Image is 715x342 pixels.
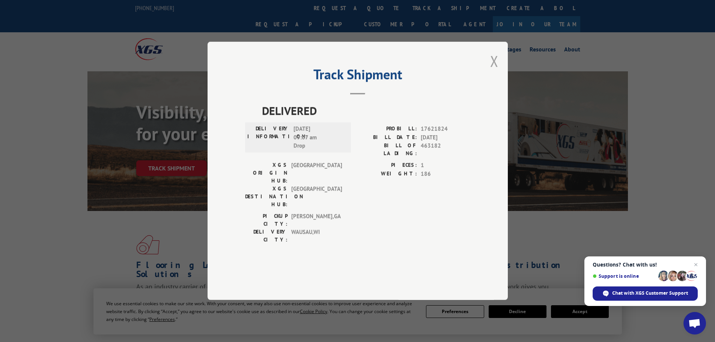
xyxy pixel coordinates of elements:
[490,51,498,71] button: Close modal
[421,170,470,178] span: 186
[691,260,700,269] span: Close chat
[593,286,698,301] div: Chat with XGS Customer Support
[358,133,417,142] label: BILL DATE:
[593,273,656,279] span: Support is online
[612,290,688,297] span: Chat with XGS Customer Support
[291,212,342,228] span: [PERSON_NAME] , GA
[421,142,470,158] span: 463182
[358,125,417,134] label: PROBILL:
[294,125,344,151] span: [DATE] 09:07 am Drop
[291,228,342,244] span: WAUSAU , WI
[358,142,417,158] label: BILL OF LADING:
[245,69,470,83] h2: Track Shipment
[421,125,470,134] span: 17621824
[245,185,288,209] label: XGS DESTINATION HUB:
[262,102,470,119] span: DELIVERED
[421,133,470,142] span: [DATE]
[247,125,290,151] label: DELIVERY INFORMATION:
[245,161,288,185] label: XGS ORIGIN HUB:
[245,228,288,244] label: DELIVERY CITY:
[291,161,342,185] span: [GEOGRAPHIC_DATA]
[291,185,342,209] span: [GEOGRAPHIC_DATA]
[421,161,470,170] span: 1
[683,312,706,334] div: Open chat
[358,170,417,178] label: WEIGHT:
[593,262,698,268] span: Questions? Chat with us!
[358,161,417,170] label: PIECES:
[245,212,288,228] label: PICKUP CITY:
